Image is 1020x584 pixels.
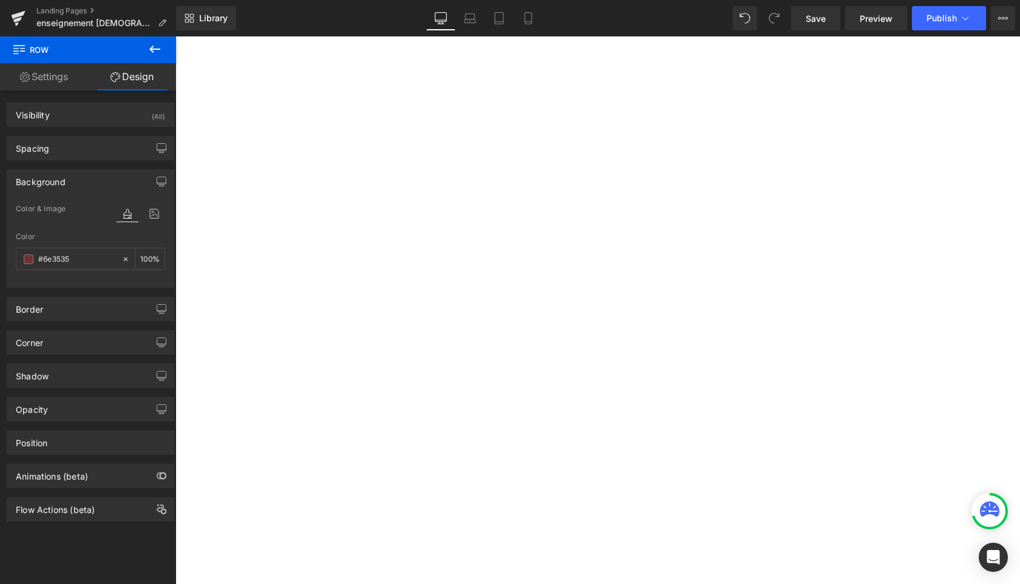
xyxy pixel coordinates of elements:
[16,398,48,415] div: Opacity
[426,6,455,30] a: Desktop
[926,13,957,23] span: Publish
[514,6,543,30] a: Mobile
[16,331,43,348] div: Corner
[912,6,986,30] button: Publish
[484,6,514,30] a: Tablet
[733,6,757,30] button: Undo
[991,6,1015,30] button: More
[16,431,47,448] div: Position
[135,248,165,270] div: %
[38,253,116,266] input: Color
[806,12,826,25] span: Save
[199,13,228,24] span: Library
[36,18,153,28] span: enseignement [DEMOGRAPHIC_DATA] esoterique tibetain les voies lumineuses de l'eveil
[455,6,484,30] a: Laptop
[176,6,236,30] a: New Library
[845,6,907,30] a: Preview
[16,205,66,213] span: Color & Image
[860,12,892,25] span: Preview
[16,464,88,481] div: Animations (beta)
[36,6,176,16] a: Landing Pages
[16,297,43,314] div: Border
[762,6,786,30] button: Redo
[16,170,66,187] div: Background
[16,498,95,515] div: Flow Actions (beta)
[16,103,50,120] div: Visibility
[12,36,134,63] span: Row
[16,233,165,241] div: Color
[16,137,49,154] div: Spacing
[979,543,1008,572] div: Open Intercom Messenger
[152,103,165,123] div: (All)
[16,364,49,381] div: Shadow
[88,63,176,90] a: Design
